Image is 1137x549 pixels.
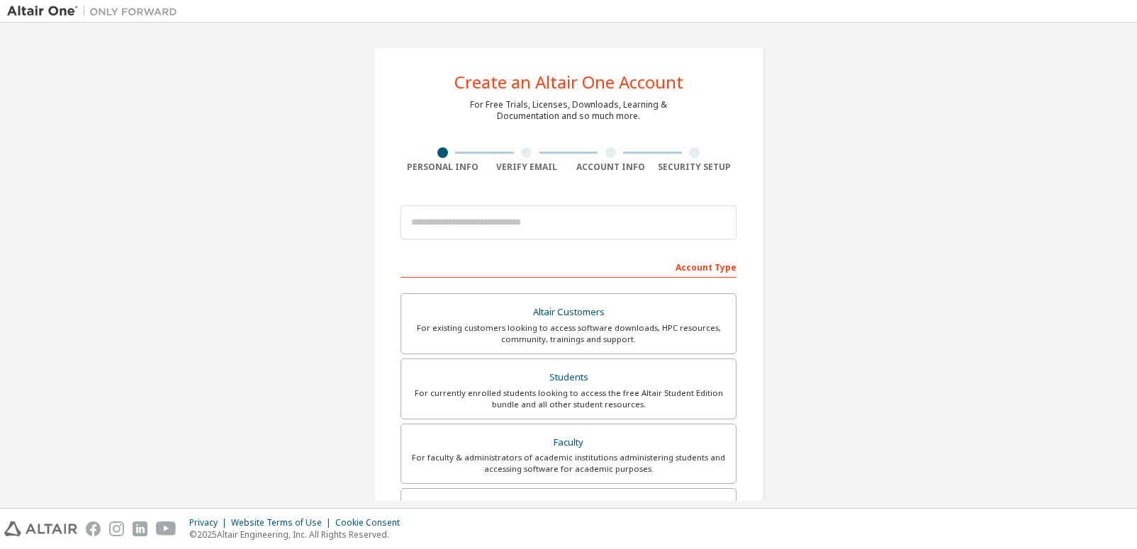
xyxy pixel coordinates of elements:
div: Security Setup [653,162,737,173]
div: Cookie Consent [335,517,408,528]
div: For Free Trials, Licenses, Downloads, Learning & Documentation and so much more. [470,99,667,122]
div: Create an Altair One Account [454,74,683,91]
div: Students [410,368,727,387]
div: Everyone else [410,497,727,517]
div: Personal Info [401,162,485,173]
img: Altair One [7,4,184,18]
div: Faculty [410,433,727,453]
img: linkedin.svg [133,521,147,536]
div: Privacy [189,517,231,528]
img: instagram.svg [109,521,124,536]
img: altair_logo.svg [4,521,77,536]
div: For currently enrolled students looking to access the free Altair Student Edition bundle and all ... [410,387,727,410]
div: Website Terms of Use [231,517,335,528]
img: youtube.svg [156,521,177,536]
div: Altair Customers [410,302,727,322]
div: For existing customers looking to access software downloads, HPC resources, community, trainings ... [410,322,727,345]
div: Account Type [401,255,736,278]
p: © 2025 Altair Engineering, Inc. All Rights Reserved. [189,528,408,540]
div: Verify Email [485,162,569,173]
div: For faculty & administrators of academic institutions administering students and accessing softwa... [410,452,727,475]
img: facebook.svg [86,521,101,536]
div: Account Info [568,162,653,173]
